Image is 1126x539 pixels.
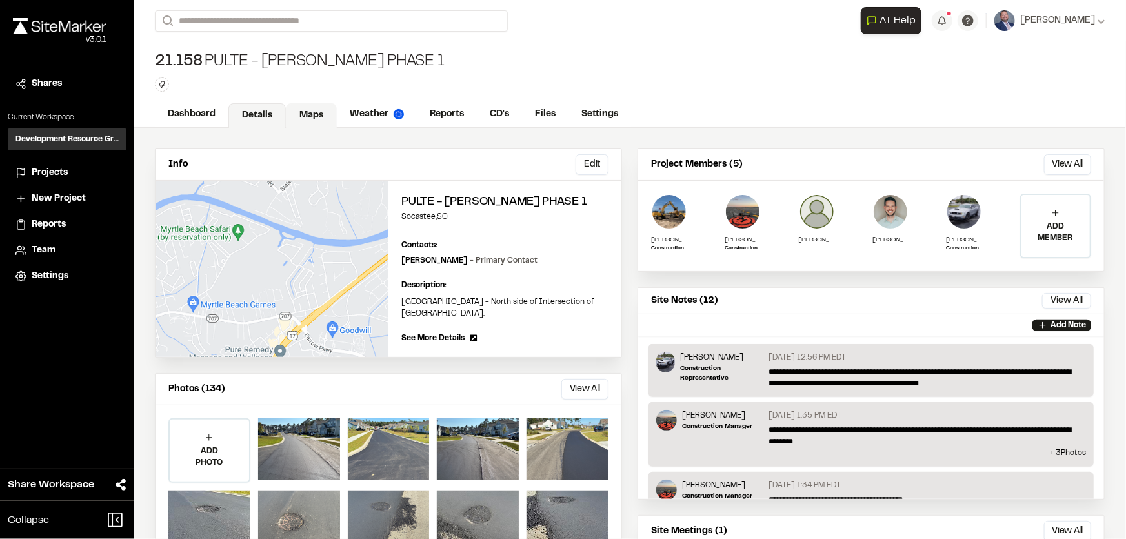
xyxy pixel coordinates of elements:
p: Construction Representative [680,363,763,383]
button: Search [155,10,178,32]
h3: Development Resource Group [15,134,119,145]
a: Dashboard [155,102,228,127]
p: Add Note [1051,320,1086,331]
img: User [994,10,1015,31]
p: [PERSON_NAME] [725,235,761,245]
span: - Primary Contact [470,258,538,264]
button: View All [561,379,608,400]
p: ADD PHOTO [170,445,249,469]
a: New Project [15,192,119,206]
span: Team [32,243,55,258]
span: [PERSON_NAME] [1020,14,1095,28]
p: Construction Representative [946,245,982,252]
p: Construction Manager [725,245,761,252]
span: Settings [32,269,68,283]
img: Spencer Harrelson [799,194,835,230]
p: [PERSON_NAME] [872,235,909,245]
button: View All [1042,293,1091,309]
span: AI Help [880,13,916,28]
span: Share Workspace [8,477,94,493]
p: [PERSON_NAME] [682,410,752,422]
img: Timothy Clark [946,194,982,230]
p: Description: [401,280,608,291]
img: Ross Edwards [651,194,687,230]
a: Reports [15,218,119,232]
p: Site Notes (12) [651,294,718,308]
span: New Project [32,192,86,206]
a: Team [15,243,119,258]
img: Zach Thompson [656,480,677,500]
p: [PERSON_NAME] [799,235,835,245]
p: ADD MEMBER [1021,221,1090,244]
a: Settings [568,102,631,127]
span: 21.158 [155,52,203,72]
button: View All [1044,154,1091,175]
h2: Pulte - [PERSON_NAME] Phase 1 [401,194,608,211]
div: Open AI Assistant [861,7,927,34]
p: [DATE] 1:34 PM EDT [769,480,841,491]
span: See More Details [401,332,465,344]
p: [PERSON_NAME] [682,480,752,491]
p: Socastee , SC [401,211,608,223]
a: CD's [477,102,522,127]
p: Photos (134) [168,382,225,396]
a: Weather [337,102,417,127]
a: Projects [15,166,119,180]
p: Contacts: [401,239,437,251]
img: rebrand.png [13,18,106,34]
p: [DATE] 1:35 PM EDT [769,410,842,422]
p: Construction Representative [651,245,687,252]
p: Construction Manager [682,422,752,431]
p: + 3 Photo s [656,447,1086,459]
span: Reports [32,218,66,232]
a: Reports [417,102,477,127]
a: Files [522,102,568,127]
p: Construction Manager [682,491,752,501]
div: Pulte - [PERSON_NAME] Phase 1 [155,52,445,72]
div: Oh geez...please don't... [13,34,106,46]
a: Details [228,103,286,128]
p: [PERSON_NAME] [651,235,687,245]
p: Current Workspace [8,112,126,123]
span: Collapse [8,513,49,528]
p: Site Meetings (1) [651,524,727,538]
button: Edit [576,154,608,175]
button: Edit Tags [155,77,169,92]
button: Open AI Assistant [861,7,921,34]
a: Shares [15,77,119,91]
p: [PERSON_NAME] [946,235,982,245]
img: Zach Thompson [656,410,677,431]
p: Project Members (5) [651,158,743,172]
p: [DATE] 12:56 PM EDT [769,352,847,363]
span: Projects [32,166,68,180]
p: [PERSON_NAME] [680,352,763,363]
p: [PERSON_NAME] [401,255,538,267]
img: precipai.png [394,109,404,119]
button: [PERSON_NAME] [994,10,1105,31]
img: MARK E STOUGHTON JR [872,194,909,230]
img: Timothy Clark [656,352,675,372]
p: Info [168,158,188,172]
a: Maps [286,103,337,128]
img: Zach Thompson [725,194,761,230]
a: Settings [15,269,119,283]
span: Shares [32,77,62,91]
p: [GEOGRAPHIC_DATA] - North side of Intersection of [GEOGRAPHIC_DATA]. [401,296,608,320]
